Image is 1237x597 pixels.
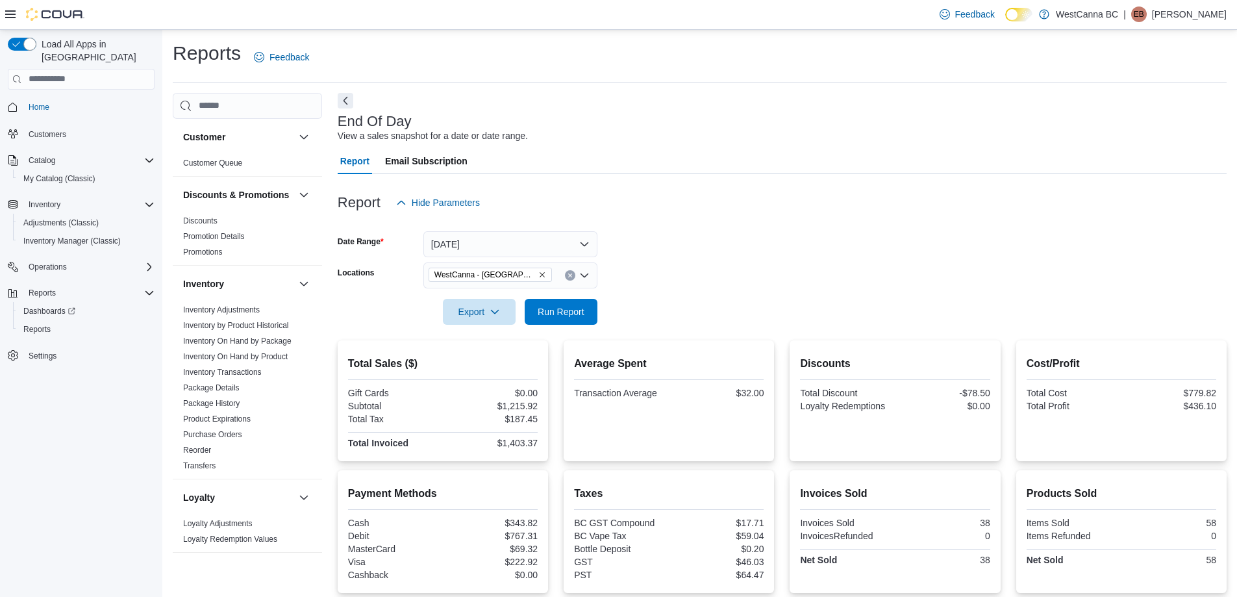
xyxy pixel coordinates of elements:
[338,195,381,210] h3: Report
[348,401,440,411] div: Subtotal
[445,544,538,554] div: $69.32
[338,236,384,247] label: Date Range
[898,531,990,541] div: 0
[13,302,160,320] a: Dashboards
[1027,356,1216,372] h2: Cost/Profit
[18,322,155,337] span: Reports
[1027,486,1216,502] h2: Products Sold
[18,303,155,319] span: Dashboards
[183,216,218,226] span: Discounts
[574,557,666,567] div: GST
[183,232,245,241] a: Promotion Details
[3,284,160,302] button: Reports
[429,268,552,282] span: WestCanna - Broadway
[183,305,260,315] span: Inventory Adjustments
[423,231,597,257] button: [DATE]
[338,114,412,129] h3: End Of Day
[18,233,126,249] a: Inventory Manager (Classic)
[574,486,764,502] h2: Taxes
[296,129,312,145] button: Customer
[671,518,764,528] div: $17.71
[671,557,764,567] div: $46.03
[183,461,216,471] span: Transfers
[1056,6,1118,22] p: WestCanna BC
[23,153,155,168] span: Catalog
[183,429,242,440] span: Purchase Orders
[29,288,56,298] span: Reports
[574,570,666,580] div: PST
[296,490,312,505] button: Loyalty
[183,351,288,362] span: Inventory On Hand by Product
[183,446,211,455] a: Reorder
[445,388,538,398] div: $0.00
[443,299,516,325] button: Export
[451,299,508,325] span: Export
[348,486,538,502] h2: Payment Methods
[183,535,277,544] a: Loyalty Redemption Values
[538,271,546,279] button: Remove WestCanna - Broadway from selection in this group
[1131,6,1147,22] div: Elisabeth Bjornson
[3,196,160,214] button: Inventory
[183,519,253,528] a: Loyalty Adjustments
[955,8,995,21] span: Feedback
[338,129,528,143] div: View a sales snapshot for a date or date range.
[538,305,584,318] span: Run Report
[385,148,468,174] span: Email Subscription
[1134,6,1144,22] span: EB
[183,131,225,144] h3: Customer
[29,155,55,166] span: Catalog
[183,352,288,361] a: Inventory On Hand by Product
[183,534,277,544] span: Loyalty Redemption Values
[898,555,990,565] div: 38
[29,262,67,272] span: Operations
[1124,388,1216,398] div: $779.82
[183,277,294,290] button: Inventory
[23,153,60,168] button: Catalog
[898,388,990,398] div: -$78.50
[13,214,160,232] button: Adjustments (Classic)
[183,131,294,144] button: Customer
[898,518,990,528] div: 38
[23,218,99,228] span: Adjustments (Classic)
[348,531,440,541] div: Debit
[574,544,666,554] div: Bottle Deposit
[183,321,289,330] a: Inventory by Product Historical
[26,8,84,21] img: Cova
[18,233,155,249] span: Inventory Manager (Classic)
[671,570,764,580] div: $64.47
[183,461,216,470] a: Transfers
[29,351,56,361] span: Settings
[1027,388,1119,398] div: Total Cost
[23,259,155,275] span: Operations
[1027,531,1119,541] div: Items Refunded
[348,414,440,424] div: Total Tax
[525,299,597,325] button: Run Report
[348,356,538,372] h2: Total Sales ($)
[29,199,60,210] span: Inventory
[13,320,160,338] button: Reports
[183,491,215,504] h3: Loyalty
[249,44,314,70] a: Feedback
[412,196,480,209] span: Hide Parameters
[574,531,666,541] div: BC Vape Tax
[348,557,440,567] div: Visa
[1124,401,1216,411] div: $436.10
[340,148,369,174] span: Report
[173,213,322,265] div: Discounts & Promotions
[183,159,242,168] a: Customer Queue
[445,557,538,567] div: $222.92
[296,276,312,292] button: Inventory
[800,518,892,528] div: Invoices Sold
[348,544,440,554] div: MasterCard
[183,565,205,578] h3: OCM
[445,531,538,541] div: $767.31
[183,305,260,314] a: Inventory Adjustments
[183,188,294,201] button: Discounts & Promotions
[183,399,240,408] a: Package History
[348,518,440,528] div: Cash
[36,38,155,64] span: Load All Apps in [GEOGRAPHIC_DATA]
[1124,518,1216,528] div: 58
[183,320,289,331] span: Inventory by Product Historical
[934,1,1000,27] a: Feedback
